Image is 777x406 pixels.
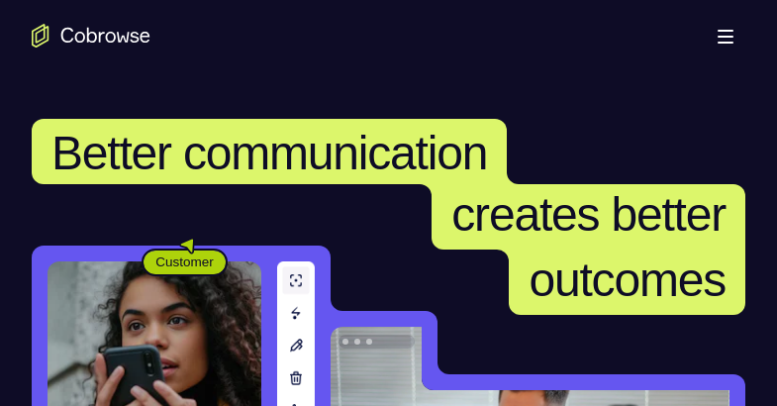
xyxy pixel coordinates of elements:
[32,24,150,48] a: Go to the home page
[529,254,726,306] span: outcomes
[51,127,487,179] span: Better communication
[144,253,226,272] span: Customer
[451,188,726,241] span: creates better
